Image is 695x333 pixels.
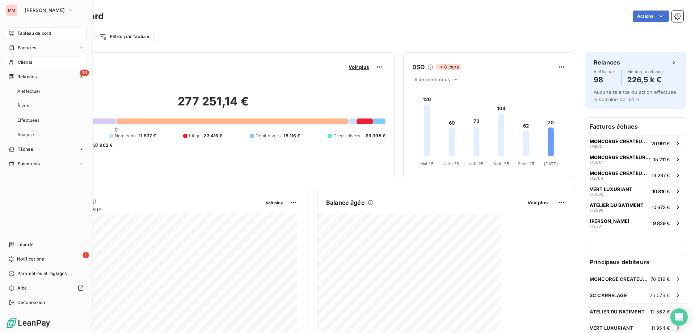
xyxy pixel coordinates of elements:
[18,45,36,51] span: Factures
[94,31,154,42] button: Filtrer par facture
[17,270,67,277] span: Paramètres et réglages
[590,138,648,144] span: MONCORGE CREATEUR DE JARDIN
[41,94,386,116] h2: 277 251,14 €
[590,202,644,208] span: ATELIER DU BATIMENT
[264,199,285,206] button: Voir plus
[652,188,670,194] span: 10 816 €
[590,208,603,212] span: 172698
[590,218,629,224] span: [PERSON_NAME]
[652,172,670,178] span: 13 237 €
[590,192,603,196] span: 173680
[346,64,371,70] button: Voir plus
[25,7,65,13] span: [PERSON_NAME]
[17,299,45,306] span: Déconnexion
[544,161,558,166] tspan: [DATE]
[349,64,369,70] span: Voir plus
[585,199,686,215] button: ATELIER DU BATIMENT17269810 672 €
[17,103,32,109] span: À venir
[585,215,686,231] button: [PERSON_NAME]1723019 829 €
[590,170,649,176] span: MONCORGE CREATEUR DE JARDIN
[414,76,450,82] span: 6 derniers mois
[266,200,283,205] span: Voir plus
[585,253,686,271] h6: Principaux débiteurs
[17,117,40,124] span: Effectuées
[412,63,425,71] h6: DSO
[6,317,51,329] img: Logo LeanPay
[651,141,670,146] span: 20 991 €
[18,161,40,167] span: Paiements
[653,157,670,162] span: 15 211 €
[6,4,17,16] div: MM
[627,74,664,86] h4: 226,5 k €
[326,198,365,207] h6: Balance âgée
[18,146,33,153] span: Tâches
[650,276,670,282] span: 78 219 €
[115,127,118,133] span: 0
[17,74,37,80] span: Relances
[18,59,32,66] span: Clients
[633,11,669,22] button: Actions
[649,292,670,298] span: 25 073 €
[590,309,645,315] span: ATELIER DU BATIMENT
[627,70,664,74] span: Montant à relancer
[590,292,627,298] span: 3C CARRELAGE
[115,133,136,139] span: Non-échu
[590,186,632,192] span: VERT LUXURIANT
[652,204,670,210] span: 10 672 €
[590,224,602,228] span: 172301
[83,252,89,258] span: 1
[444,161,459,166] tspan: Juin 25
[6,282,87,294] a: Aide
[650,309,670,315] span: 12 562 €
[585,151,686,167] button: MONCORGE CREATEUR DE JARDIN17051715 211 €
[590,160,602,165] span: 170517
[91,142,113,149] span: -37 962 €
[41,205,261,213] span: Chiffre d'affaires mensuel
[333,133,361,139] span: Crédit divers
[17,30,51,37] span: Tableau de bord
[80,70,89,76] span: 98
[420,161,434,166] tspan: Mai 25
[17,241,33,248] span: Imports
[585,167,686,183] button: MONCORGE CREATEUR DE JARDIN17276813 237 €
[493,161,509,166] tspan: Août 25
[590,276,650,282] span: MONCORGE CREATEUR DE JARDIN
[17,132,34,138] span: Analyse
[590,154,650,160] span: MONCORGE CREATEUR DE JARDIN
[590,176,603,180] span: 172768
[525,199,550,206] button: Voir plus
[363,133,386,139] span: -69 398 €
[283,133,300,139] span: 18 116 €
[17,285,27,291] span: Aide
[469,161,484,166] tspan: Juil. 25
[203,133,222,139] span: 23 416 €
[256,133,281,139] span: Débit divers
[527,200,548,205] span: Voir plus
[594,58,620,67] h6: Relances
[518,161,534,166] tspan: Sept. 25
[594,70,615,74] span: À effectuer
[189,133,201,139] span: Litige
[653,220,670,226] span: 9 829 €
[590,325,633,331] span: VERT LUXURIANT
[594,74,615,86] h4: 98
[436,64,461,70] span: 8 jours
[585,183,686,199] button: VERT LUXURIANT17368010 816 €
[585,135,686,151] button: MONCORGE CREATEUR DE JARDIN17182020 991 €
[594,89,676,102] span: Aucune relance ou action effectuée la semaine dernière.
[585,118,686,135] h6: Factures échues
[17,88,41,95] span: À effectuer
[670,308,688,326] div: Open Intercom Messenger
[651,325,670,331] span: 11 954 €
[590,144,602,149] span: 171820
[17,256,44,262] span: Notifications
[139,133,156,139] span: 11 837 €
